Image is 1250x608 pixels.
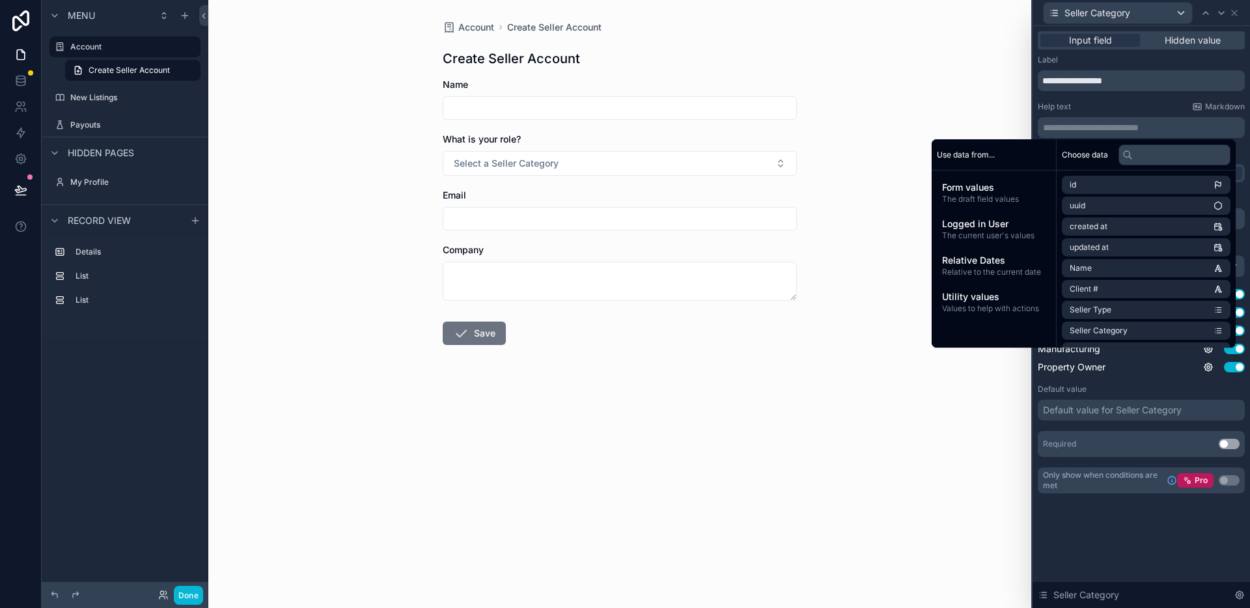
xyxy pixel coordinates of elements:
[942,217,1046,230] span: Logged in User
[443,79,468,90] span: Name
[76,295,195,305] label: List
[49,172,201,193] a: My Profile
[942,254,1046,267] span: Relative Dates
[76,271,195,281] label: List
[942,194,1046,204] span: The draft field values
[1038,384,1087,394] label: Default value
[1038,361,1105,374] span: Property Owner
[443,133,521,145] span: What is your role?
[1192,102,1245,112] a: Markdown
[89,65,170,76] span: Create Seller Account
[70,92,198,103] label: New Listings
[1038,102,1071,112] label: Help text
[454,157,559,170] span: Select a Seller Category
[507,21,602,34] a: Create Seller Account
[174,586,203,605] button: Done
[1053,588,1119,601] span: Seller Category
[443,49,580,68] h1: Create Seller Account
[942,267,1046,277] span: Relative to the current date
[70,42,193,52] label: Account
[443,322,506,345] button: Save
[942,303,1046,314] span: Values to help with actions
[1043,470,1161,491] span: Only show when conditions are met
[1064,7,1130,20] span: Seller Category
[942,181,1046,194] span: Form values
[49,36,201,57] a: Account
[49,115,201,135] a: Payouts
[443,189,466,200] span: Email
[70,120,198,130] label: Payouts
[942,230,1046,241] span: The current user's values
[937,150,995,160] span: Use data from...
[49,87,201,108] a: New Listings
[1062,150,1108,160] span: Choose data
[1205,102,1245,112] span: Markdown
[1038,342,1100,355] span: Manufacturing
[1165,34,1221,47] span: Hidden value
[1043,439,1076,449] div: Required
[70,177,198,187] label: My Profile
[443,21,494,34] a: Account
[68,214,131,227] span: Record view
[1043,2,1193,24] button: Seller Category
[1038,55,1058,65] label: Label
[1043,404,1182,417] div: Default value for Seller Category
[76,247,195,257] label: Details
[458,21,494,34] span: Account
[443,244,484,255] span: Company
[42,236,208,324] div: scrollable content
[443,151,797,176] button: Select Button
[1195,475,1208,486] span: Pro
[932,171,1056,324] div: scrollable content
[1069,34,1112,47] span: Input field
[65,60,201,81] a: Create Seller Account
[1038,117,1245,138] div: scrollable content
[68,146,134,159] span: Hidden pages
[68,9,95,22] span: Menu
[942,290,1046,303] span: Utility values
